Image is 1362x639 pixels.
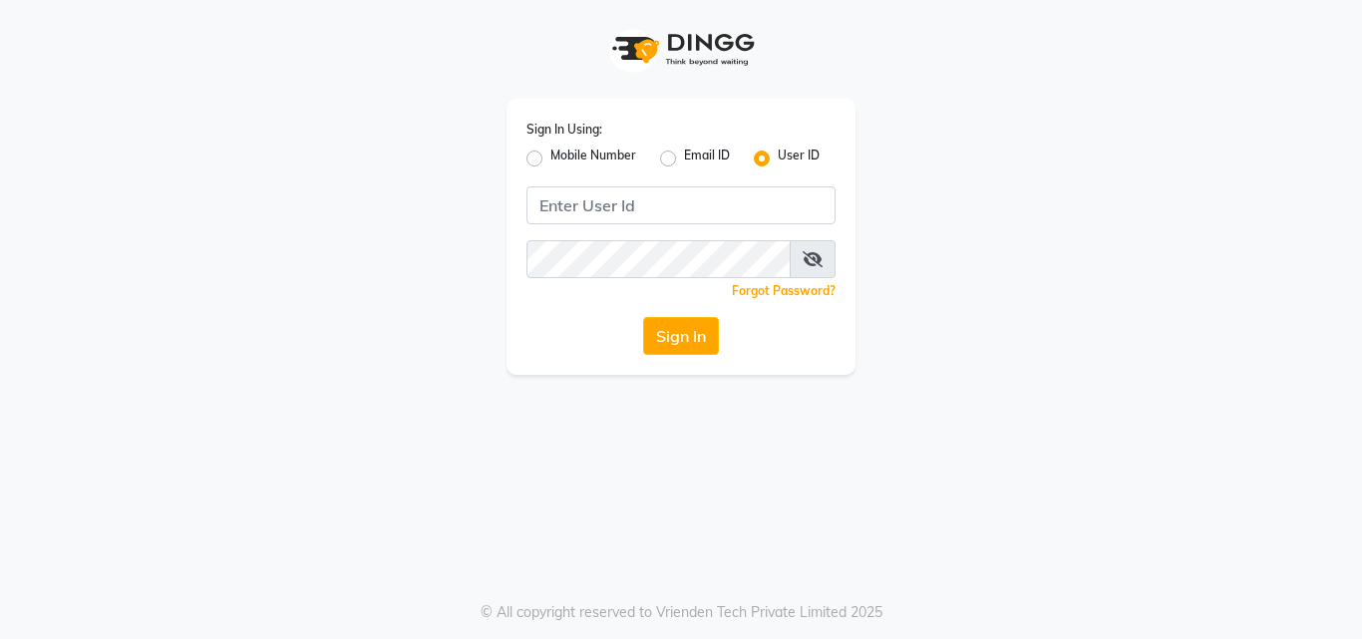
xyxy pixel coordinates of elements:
[643,317,719,355] button: Sign In
[526,186,836,224] input: Username
[526,240,791,278] input: Username
[778,147,820,170] label: User ID
[601,20,761,79] img: logo1.svg
[732,283,836,298] a: Forgot Password?
[684,147,730,170] label: Email ID
[550,147,636,170] label: Mobile Number
[526,121,602,139] label: Sign In Using:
